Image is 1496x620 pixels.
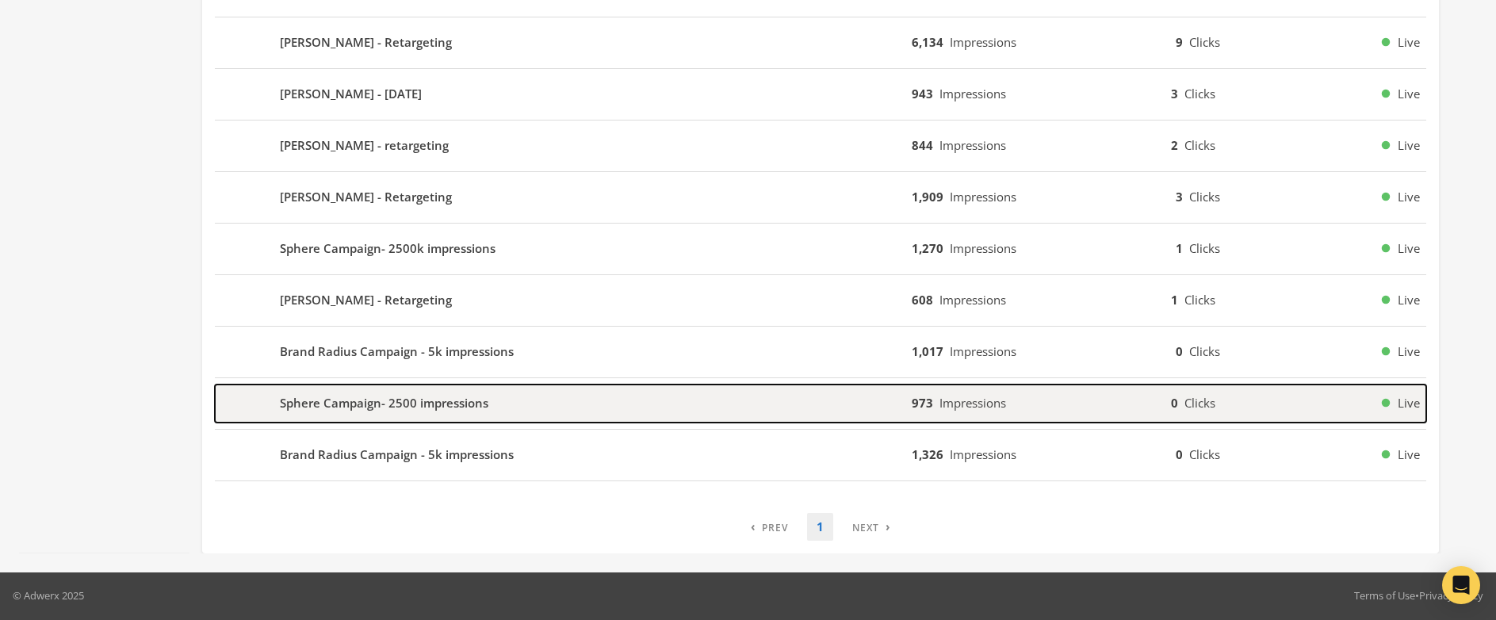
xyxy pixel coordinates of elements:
button: Brand Radius Campaign - 5k impressions1,326Impressions0ClicksLive [215,436,1426,474]
span: Live [1398,33,1420,52]
b: 943 [912,86,933,101]
span: Live [1398,239,1420,258]
a: Privacy Policy [1419,588,1483,603]
span: Impressions [950,34,1016,50]
button: [PERSON_NAME] - Retargeting6,134Impressions9ClicksLive [215,24,1426,62]
b: [PERSON_NAME] - Retargeting [280,33,452,52]
b: Sphere Campaign- 2500 impressions [280,394,488,412]
span: Clicks [1189,240,1220,256]
b: 844 [912,137,933,153]
b: 3 [1171,86,1178,101]
div: • [1354,587,1483,603]
b: [PERSON_NAME] - Retargeting [280,188,452,206]
span: Impressions [939,395,1006,411]
button: Sphere Campaign- 2500 impressions973Impressions0ClicksLive [215,385,1426,423]
span: Live [1398,85,1420,103]
b: [PERSON_NAME] - [DATE] [280,85,422,103]
button: [PERSON_NAME] - Retargeting608Impressions1ClicksLive [215,281,1426,320]
span: Impressions [939,137,1006,153]
button: [PERSON_NAME] - retargeting844Impressions2ClicksLive [215,127,1426,165]
b: 2 [1171,137,1178,153]
b: 1,326 [912,446,943,462]
span: Clicks [1184,137,1215,153]
b: 9 [1176,34,1183,50]
b: Sphere Campaign- 2500k impressions [280,239,495,258]
div: Open Intercom Messenger [1442,566,1480,604]
span: Impressions [950,189,1016,205]
span: Live [1398,136,1420,155]
p: © Adwerx 2025 [13,587,84,603]
span: Live [1398,343,1420,361]
button: [PERSON_NAME] - [DATE]943Impressions3ClicksLive [215,75,1426,113]
span: Clicks [1189,189,1220,205]
span: Impressions [939,292,1006,308]
button: Brand Radius Campaign - 5k impressions1,017Impressions0ClicksLive [215,333,1426,371]
span: Clicks [1189,446,1220,462]
b: [PERSON_NAME] - retargeting [280,136,449,155]
span: Live [1398,188,1420,206]
span: Impressions [939,86,1006,101]
b: 6,134 [912,34,943,50]
span: Clicks [1189,343,1220,359]
span: Impressions [950,240,1016,256]
span: Clicks [1189,34,1220,50]
button: [PERSON_NAME] - Retargeting1,909Impressions3ClicksLive [215,178,1426,216]
b: 973 [912,395,933,411]
b: 1 [1176,240,1183,256]
span: Impressions [950,343,1016,359]
b: 0 [1176,446,1183,462]
button: Sphere Campaign- 2500k impressions1,270Impressions1ClicksLive [215,230,1426,268]
nav: pagination [741,513,900,541]
b: 608 [912,292,933,308]
b: 1,270 [912,240,943,256]
span: Impressions [950,446,1016,462]
b: 0 [1176,343,1183,359]
span: Live [1398,446,1420,464]
b: [PERSON_NAME] - Retargeting [280,291,452,309]
a: 1 [807,513,833,541]
b: Brand Radius Campaign - 5k impressions [280,446,514,464]
a: Terms of Use [1354,588,1415,603]
b: 1 [1171,292,1178,308]
span: Clicks [1184,86,1215,101]
b: 1,017 [912,343,943,359]
b: 3 [1176,189,1183,205]
b: Brand Radius Campaign - 5k impressions [280,343,514,361]
b: 1,909 [912,189,943,205]
span: Live [1398,394,1420,412]
span: Clicks [1184,292,1215,308]
b: 0 [1171,395,1178,411]
span: Live [1398,291,1420,309]
span: Clicks [1184,395,1215,411]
